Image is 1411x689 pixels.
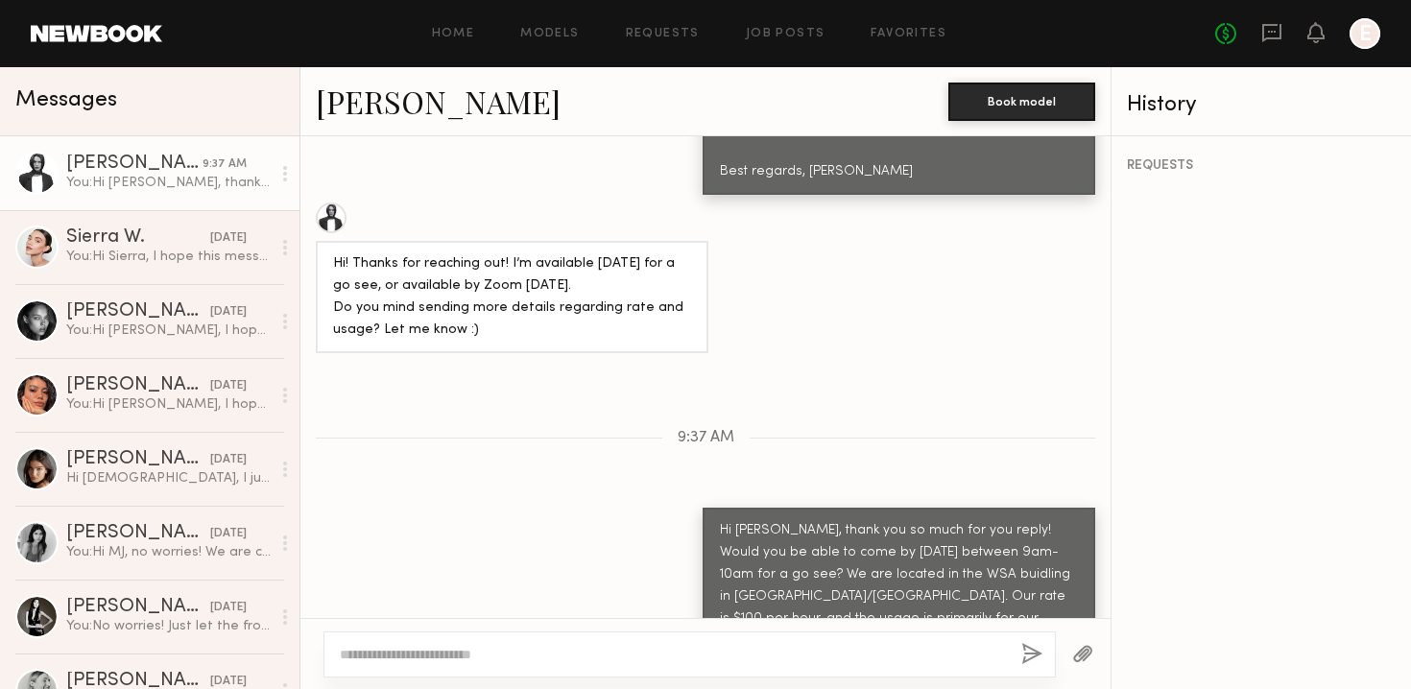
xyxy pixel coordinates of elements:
[333,253,691,342] div: Hi! Thanks for reaching out! I’m available [DATE] for a go see, or available by Zoom [DATE]. Do y...
[432,28,475,40] a: Home
[626,28,700,40] a: Requests
[746,28,825,40] a: Job Posts
[66,321,271,340] div: You: Hi [PERSON_NAME], I hope this message finds you well. I’m reaching out on behalf of [PERSON_...
[210,377,247,395] div: [DATE]
[948,83,1095,121] button: Book model
[66,395,271,414] div: You: Hi [PERSON_NAME], I hope this message finds you well. I’m reaching out on behalf of [PERSON_...
[210,599,247,617] div: [DATE]
[66,228,210,248] div: Sierra W.
[66,302,210,321] div: [PERSON_NAME]
[210,229,247,248] div: [DATE]
[871,28,946,40] a: Favorites
[720,520,1078,653] div: Hi [PERSON_NAME], thank you so much for you reply! Would you be able to come by [DATE] between 9a...
[66,543,271,561] div: You: Hi MJ, no worries! We are continuously shooting and always looking for additional models - l...
[203,155,247,174] div: 9:37 AM
[66,248,271,266] div: You: Hi Sierra, I hope this message finds you well. I’m reaching out on behalf of [PERSON_NAME], ...
[210,451,247,469] div: [DATE]
[66,174,271,192] div: You: Hi [PERSON_NAME], thank you so much for you reply! Would you be able to come by [DATE] betwe...
[1127,94,1396,116] div: History
[1127,159,1396,173] div: REQUESTS
[1350,18,1380,49] a: E
[15,89,117,111] span: Messages
[66,598,210,617] div: [PERSON_NAME]
[66,154,203,174] div: [PERSON_NAME]
[316,81,561,122] a: [PERSON_NAME]
[66,376,210,395] div: [PERSON_NAME]
[66,469,271,487] div: Hi [DEMOGRAPHIC_DATA], I just signed in!
[210,525,247,543] div: [DATE]
[66,617,271,635] div: You: No worries! Just let the front desk know you're here to see [PERSON_NAME] in 706 when you ar...
[66,524,210,543] div: [PERSON_NAME]
[520,28,579,40] a: Models
[948,92,1095,108] a: Book model
[66,450,210,469] div: [PERSON_NAME]
[678,430,734,446] span: 9:37 AM
[210,303,247,321] div: [DATE]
